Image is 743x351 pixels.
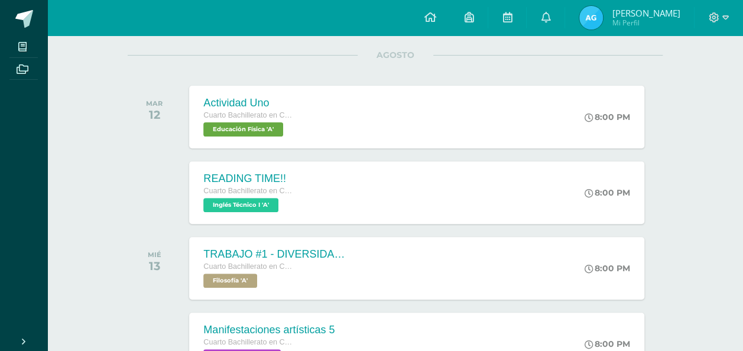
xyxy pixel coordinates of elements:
[148,259,161,273] div: 13
[203,111,292,119] span: Cuarto Bachillerato en CCLL con Orientación en Diseño Gráfico
[203,97,292,109] div: Actividad Uno
[203,338,292,346] span: Cuarto Bachillerato en CCLL con Orientación en Diseño Gráfico
[579,6,603,30] img: 75b8d2c87f4892803531c9d27c8f00eb.png
[203,324,335,336] div: Manifestaciones artísticas 5
[585,112,630,122] div: 8:00 PM
[203,274,257,288] span: Filosofía 'A'
[203,198,278,212] span: Inglés Técnico I 'A'
[203,122,283,136] span: Educación Física 'A'
[612,7,680,19] span: [PERSON_NAME]
[148,251,161,259] div: MIÉ
[358,50,433,60] span: AGOSTO
[612,18,680,28] span: Mi Perfil
[585,187,630,198] div: 8:00 PM
[146,99,163,108] div: MAR
[203,248,345,261] div: TRABAJO #1 - DIVERSIDAD CULTURAL
[203,187,292,195] span: Cuarto Bachillerato en CCLL con Orientación en Diseño Gráfico
[585,263,630,274] div: 8:00 PM
[203,262,292,271] span: Cuarto Bachillerato en CCLL con Orientación en Diseño Gráfico
[146,108,163,122] div: 12
[203,173,292,185] div: READING TIME!!
[585,339,630,349] div: 8:00 PM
